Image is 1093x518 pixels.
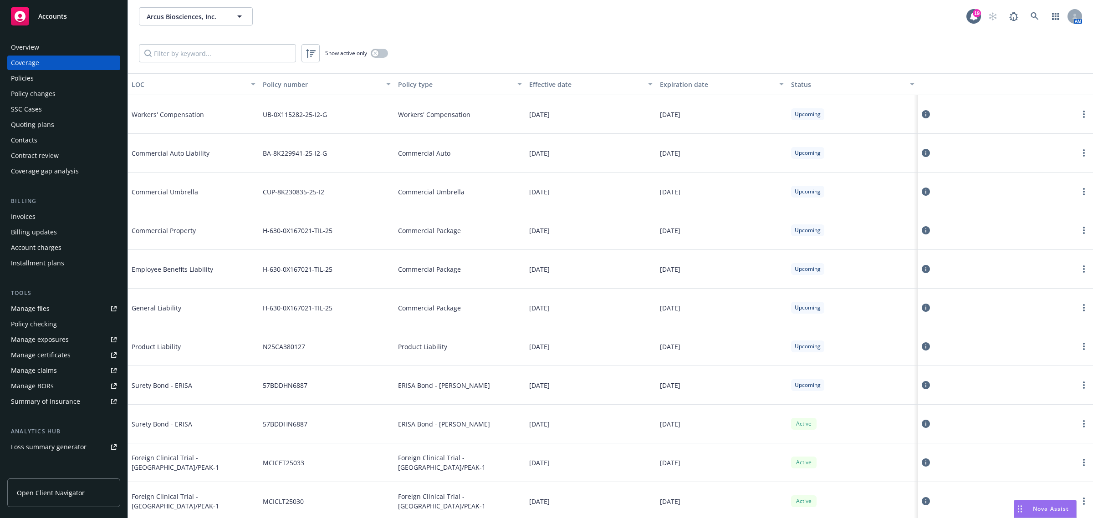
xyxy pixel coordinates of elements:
div: Billing [7,197,120,206]
div: Manage files [11,301,50,316]
div: Tools [7,289,120,298]
span: [DATE] [660,110,680,119]
span: Accounts [38,13,67,20]
div: Contract review [11,148,59,163]
a: Summary of insurance [7,394,120,409]
button: Arcus Biosciences, Inc. [139,7,253,25]
div: Contacts [11,133,37,147]
a: Policies [7,71,120,86]
span: [DATE] [660,419,680,429]
span: H-630-0X167021-TIL-25 [263,264,332,274]
span: Commercial Auto Liability [132,148,268,158]
span: Commercial Package [398,303,461,313]
div: Manage certificates [11,348,71,362]
div: Policy number [263,80,381,89]
span: Upcoming [795,149,821,157]
span: Manage exposures [7,332,120,347]
span: [DATE] [660,497,680,506]
a: Contract review [7,148,120,163]
a: Invoices [7,209,120,224]
a: Manage claims [7,363,120,378]
span: [DATE] [529,226,550,235]
div: Manage claims [11,363,57,378]
span: BA-8K229941-25-I2-G [263,148,327,158]
span: Upcoming [795,342,821,350]
a: Contacts [7,133,120,147]
a: SSC Cases [7,102,120,117]
a: Manage BORs [7,379,120,393]
span: Workers' Compensation [132,110,268,119]
span: [DATE] [529,342,550,351]
span: MCICLT25030 [263,497,304,506]
a: more [1078,225,1089,236]
a: Installment plans [7,256,120,270]
span: Employee Benefits Liability [132,264,268,274]
a: Loss summary generator [7,440,120,454]
span: ERISA Bond - [PERSON_NAME] [398,381,490,390]
span: Show active only [325,49,367,57]
span: Active [795,458,813,467]
a: Switch app [1047,7,1065,25]
span: Upcoming [795,188,821,196]
span: [DATE] [660,458,680,467]
span: [DATE] [660,148,680,158]
input: Filter by keyword... [139,44,296,62]
span: [DATE] [660,342,680,351]
button: Status [787,73,919,95]
span: [DATE] [529,303,550,313]
div: Loss summary generator [11,440,87,454]
span: N25CA380127 [263,342,305,351]
a: more [1078,264,1089,274]
span: Product Liability [398,342,447,351]
a: Overview [7,40,120,55]
span: [DATE] [660,187,680,197]
span: Upcoming [795,381,821,389]
span: [DATE] [660,226,680,235]
a: Quoting plans [7,117,120,132]
span: 57BDDHN6887 [263,381,307,390]
a: Search [1026,7,1044,25]
span: Foreign Clinical Trial - [GEOGRAPHIC_DATA]/PEAK-1 [398,453,522,472]
span: [DATE] [529,110,550,119]
span: Active [795,497,813,505]
a: Manage files [7,301,120,316]
div: Policies [11,71,34,86]
span: [DATE] [660,264,680,274]
a: more [1078,186,1089,197]
a: Account charges [7,240,120,255]
span: [DATE] [529,419,550,429]
span: [DATE] [529,264,550,274]
a: more [1078,457,1089,468]
div: Overview [11,40,39,55]
span: H-630-0X167021-TIL-25 [263,226,332,235]
span: Surety Bond - ERISA [132,381,268,390]
span: Upcoming [795,110,821,118]
a: Start snowing [984,7,1002,25]
span: [DATE] [660,381,680,390]
span: Workers' Compensation [398,110,470,119]
a: more [1078,496,1089,507]
div: Policy checking [11,317,57,331]
div: Summary of insurance [11,394,80,409]
a: more [1078,341,1089,352]
span: MCICET25033 [263,458,304,467]
div: Manage BORs [11,379,54,393]
span: General Liability [132,303,268,313]
div: Drag to move [1014,500,1026,518]
button: LOC [128,73,259,95]
span: Commercial Package [398,226,461,235]
span: [DATE] [529,458,550,467]
span: Foreign Clinical Trial - [GEOGRAPHIC_DATA]/PEAK-1 [132,453,268,472]
div: Account charges [11,240,61,255]
a: Policy changes [7,86,120,101]
span: Foreign Clinical Trial - [GEOGRAPHIC_DATA]/PEAK-1 [132,492,268,511]
span: Commercial Package [398,264,461,274]
span: [DATE] [529,381,550,390]
div: Status [791,80,905,89]
span: Upcoming [795,265,821,273]
span: Nova Assist [1033,505,1069,513]
span: UB-0X115282-25-I2-G [263,110,327,119]
div: Policy type [398,80,512,89]
a: more [1078,380,1089,391]
span: Arcus Biosciences, Inc. [147,12,225,21]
